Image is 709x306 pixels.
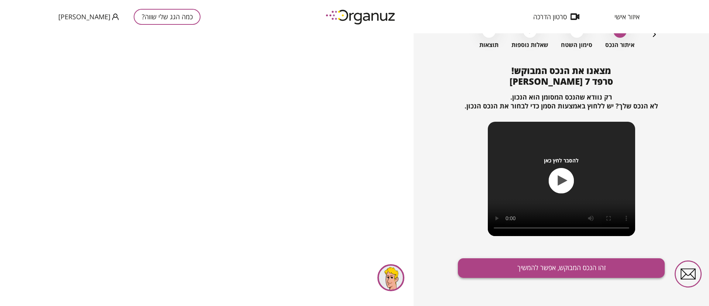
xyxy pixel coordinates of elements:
[614,13,640,20] span: איזור אישי
[134,9,201,25] button: כמה הגג שלי שווה?
[603,13,651,20] button: איזור אישי
[522,13,590,20] button: סרטון הדרכה
[561,41,592,48] span: סימון השטח
[321,7,402,27] img: logo
[58,12,119,21] button: [PERSON_NAME]
[511,41,548,48] span: שאלות נוספות
[58,13,110,20] span: [PERSON_NAME]
[544,157,579,164] span: להסבר לחץ כאן
[605,41,634,48] span: איתור הנכס
[479,41,499,48] span: תוצאות
[533,13,567,20] span: סרטון הדרכה
[458,258,665,278] button: זהו הנכס המבוקש, אפשר להמשיך
[465,93,658,110] span: רק נוודא שהנכס המסומן הוא הנכון. לא הנכס שלך? יש ללחוץ באמצעות הסמן כדי לבחור את הנכס הנכון.
[510,64,613,87] span: מצאנו את הנכס המבוקש! סרפד 7 [PERSON_NAME]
